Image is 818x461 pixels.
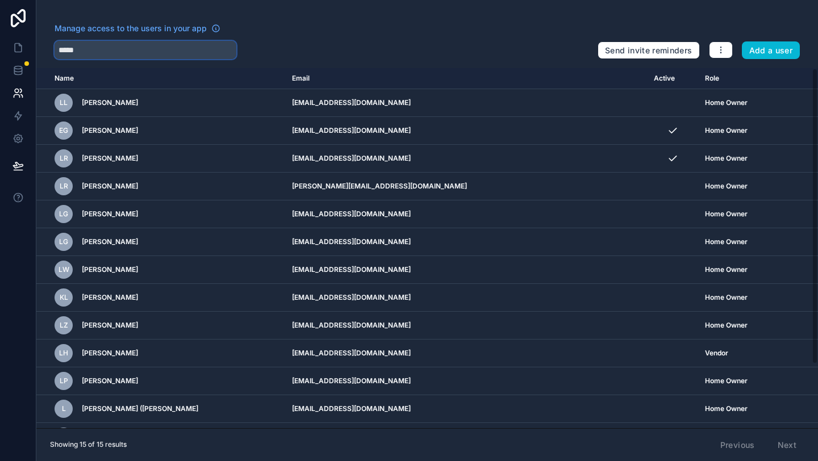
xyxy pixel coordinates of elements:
th: Email [285,68,646,89]
span: Home Owner [705,293,748,302]
td: [EMAIL_ADDRESS][DOMAIN_NAME] [285,89,646,117]
td: [EMAIL_ADDRESS][DOMAIN_NAME] [285,395,646,423]
span: LR [60,182,68,191]
span: EG [59,126,68,135]
span: [PERSON_NAME] [82,98,138,107]
span: Home Owner [705,98,748,107]
button: Add a user [742,41,800,60]
span: Home Owner [705,404,748,413]
span: LG [59,209,68,219]
span: LG [59,237,68,246]
span: LH [59,349,68,358]
td: [EMAIL_ADDRESS][DOMAIN_NAME] [285,256,646,284]
span: Vendor [705,349,728,358]
span: Home Owner [705,182,748,191]
span: [PERSON_NAME] [82,376,138,385]
td: [EMAIL_ADDRESS][DOMAIN_NAME] [285,284,646,312]
span: [PERSON_NAME] [82,209,138,219]
span: [PERSON_NAME] [82,154,138,163]
th: Active [647,68,698,89]
span: Manage access to the users in your app [55,23,207,34]
td: [EMAIL_ADDRESS][DOMAIN_NAME] [285,145,646,173]
th: Name [36,68,285,89]
span: Home Owner [705,126,748,135]
th: Role [698,68,781,89]
span: [PERSON_NAME] [82,237,138,246]
span: KL [60,293,68,302]
span: Home Owner [705,209,748,219]
td: [PERSON_NAME][EMAIL_ADDRESS][DOMAIN_NAME] [285,173,646,200]
span: LZ [60,321,68,330]
td: [EMAIL_ADDRESS][DOMAIN_NAME] [285,228,646,256]
td: [EMAIL_ADDRESS][DOMAIN_NAME] [285,200,646,228]
span: [PERSON_NAME] [82,265,138,274]
span: LW [59,265,69,274]
span: L [62,404,66,413]
span: [PERSON_NAME] [82,182,138,191]
td: [EMAIL_ADDRESS][DOMAIN_NAME] [285,312,646,340]
span: [PERSON_NAME] ([PERSON_NAME] [82,404,198,413]
td: [EMAIL_ADDRESS][DOMAIN_NAME] [285,367,646,395]
a: Manage access to the users in your app [55,23,220,34]
span: Home Owner [705,321,748,330]
td: [EMAIL_ADDRESS][DOMAIN_NAME] [285,340,646,367]
span: Home Owner [705,265,748,274]
span: [PERSON_NAME] [82,293,138,302]
td: [EMAIL_ADDRESS][DOMAIN_NAME] [285,117,646,145]
span: [PERSON_NAME] [82,321,138,330]
span: LP [60,376,68,385]
span: Home Owner [705,376,748,385]
button: Send invite reminders [598,41,699,60]
div: scrollable content [36,68,818,428]
td: [EMAIL_ADDRESS][DOMAIN_NAME] [285,423,646,451]
span: [PERSON_NAME] [82,349,138,358]
span: Home Owner [705,154,748,163]
span: LL [60,98,68,107]
span: [PERSON_NAME] [82,126,138,135]
span: Showing 15 of 15 results [50,440,127,449]
span: LR [60,154,68,163]
span: Home Owner [705,237,748,246]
